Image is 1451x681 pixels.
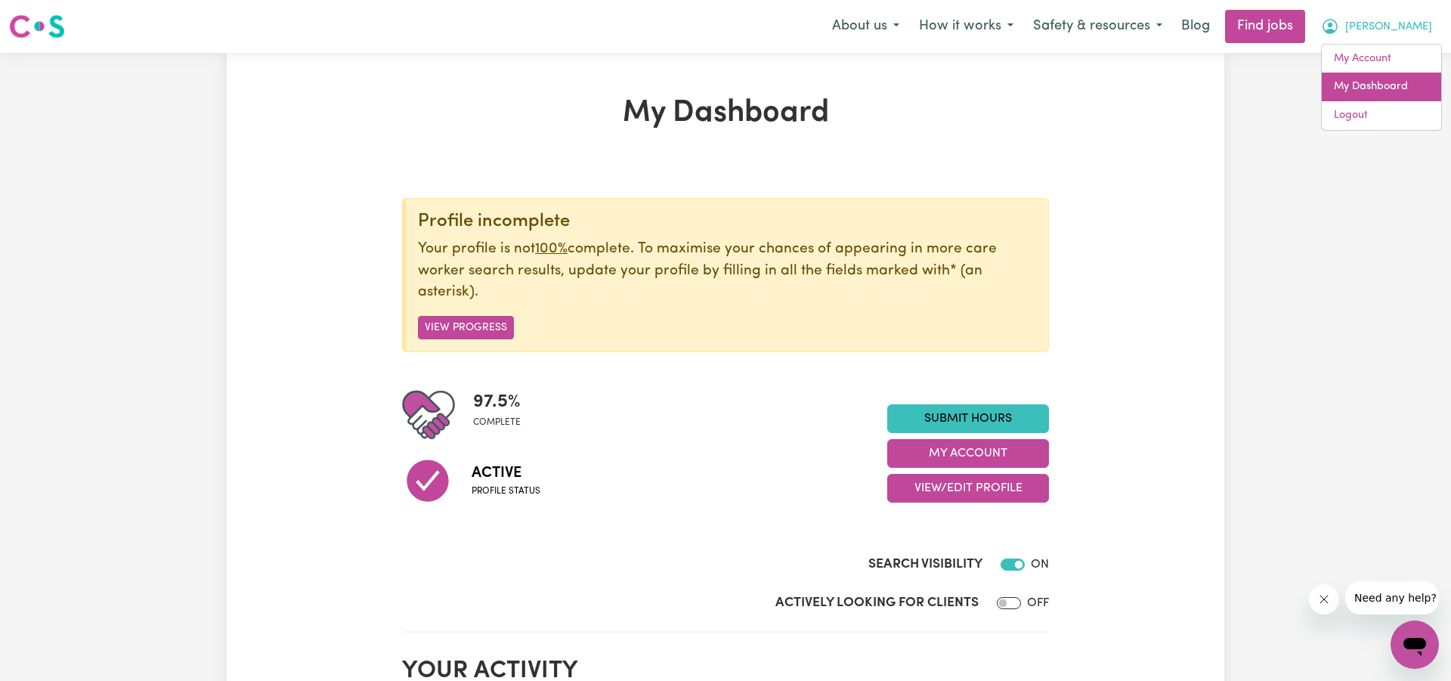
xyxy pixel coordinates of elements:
[1322,73,1441,101] a: My Dashboard
[1172,10,1219,43] a: Blog
[1321,44,1442,131] div: My Account
[418,239,1036,304] p: Your profile is not complete. To maximise your chances of appearing in more care worker search re...
[909,11,1023,42] button: How it works
[535,242,568,256] u: 100%
[1345,19,1432,36] span: [PERSON_NAME]
[473,388,533,441] div: Profile completeness: 97.5%
[887,474,1049,503] button: View/Edit Profile
[1225,10,1305,43] a: Find jobs
[1027,597,1049,609] span: OFF
[473,416,521,429] span: complete
[9,13,65,40] img: Careseekers logo
[472,462,540,484] span: Active
[473,388,521,416] span: 97.5 %
[402,95,1049,132] h1: My Dashboard
[1023,11,1172,42] button: Safety & resources
[822,11,909,42] button: About us
[9,9,65,44] a: Careseekers logo
[868,555,982,574] label: Search Visibility
[775,593,979,613] label: Actively Looking for Clients
[1322,101,1441,130] a: Logout
[1031,559,1049,571] span: ON
[1391,621,1439,669] iframe: Button to launch messaging window
[887,439,1049,468] button: My Account
[1309,584,1339,614] iframe: Close message
[418,211,1036,233] div: Profile incomplete
[1311,11,1442,42] button: My Account
[1322,45,1441,73] a: My Account
[887,404,1049,433] a: Submit Hours
[1345,581,1439,614] iframe: Message from company
[418,316,514,339] button: View Progress
[472,484,540,498] span: Profile status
